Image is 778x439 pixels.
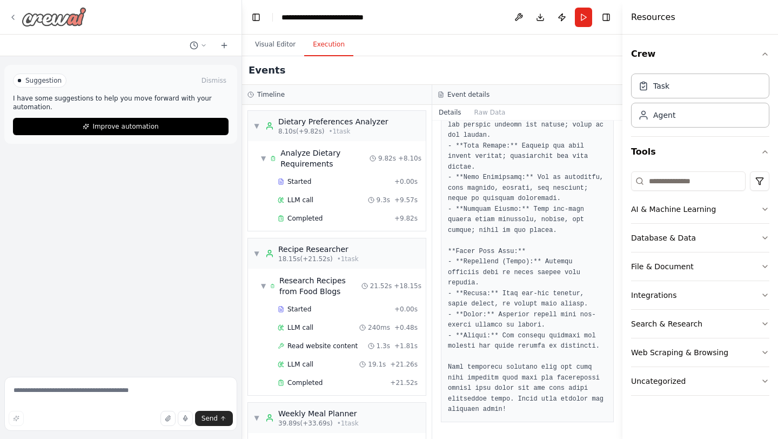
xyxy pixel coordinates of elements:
span: ▼ [253,122,260,130]
span: + 18.15s [394,282,421,290]
span: 240ms [368,323,390,332]
button: Click to speak your automation idea [178,411,193,426]
button: Search & Research [631,310,769,338]
button: Hide right sidebar [599,10,614,25]
span: LLM call [287,196,313,204]
button: Hide left sidebar [249,10,264,25]
div: AI & Machine Learning [631,204,716,215]
span: LLM call [287,360,313,369]
span: Send [202,414,218,423]
span: • 1 task [337,419,359,428]
span: Research Recipes from Food Blogs [279,275,361,297]
button: Details [432,105,468,120]
button: Execution [304,34,353,56]
span: 18.15s (+21.52s) [278,255,333,263]
span: 1.3s [377,342,390,350]
button: Raw Data [468,105,512,120]
span: 9.82s [378,154,396,163]
span: ▼ [253,414,260,422]
button: AI & Machine Learning [631,195,769,223]
button: Upload files [160,411,176,426]
div: Database & Data [631,232,696,243]
span: 9.3s [377,196,390,204]
span: 19.1s [368,360,386,369]
span: Analyze Dietary Requirements [280,148,370,169]
span: 21.52s [370,282,392,290]
span: • 1 task [328,127,350,136]
div: Tools [631,167,769,404]
span: + 9.57s [394,196,418,204]
span: ▼ [253,249,260,258]
div: Crew [631,69,769,136]
span: Completed [287,378,323,387]
h2: Events [249,63,285,78]
span: + 0.00s [394,177,418,186]
div: Recipe Researcher [278,244,359,255]
span: Started [287,177,311,186]
span: Suggestion [25,76,62,85]
img: Logo [22,7,86,26]
div: Integrations [631,290,676,301]
button: Tools [631,137,769,167]
span: Completed [287,214,323,223]
button: Database & Data [631,224,769,252]
h4: Resources [631,11,675,24]
button: Uncategorized [631,367,769,395]
h3: Timeline [257,90,285,99]
span: + 21.52s [390,378,418,387]
button: Dismiss [199,75,229,86]
span: 8.10s (+9.82s) [278,127,324,136]
span: Read website content [287,342,358,350]
div: Uncategorized [631,376,686,387]
div: Weekly Meal Planner [278,408,359,419]
span: 39.89s (+33.69s) [278,419,333,428]
h3: Event details [447,90,489,99]
span: + 0.48s [394,323,418,332]
nav: breadcrumb [281,12,394,23]
button: Send [195,411,233,426]
span: + 0.00s [394,305,418,314]
span: + 9.82s [394,214,418,223]
span: + 8.10s [398,154,421,163]
div: Agent [653,110,675,121]
div: Web Scraping & Browsing [631,347,728,358]
span: + 21.26s [390,360,418,369]
span: ▼ [261,154,266,163]
button: Crew [631,39,769,69]
div: File & Document [631,261,694,272]
button: File & Document [631,252,769,281]
button: Improve this prompt [9,411,24,426]
p: I have some suggestions to help you move forward with your automation. [13,94,229,111]
div: Dietary Preferences Analyzer [278,116,388,127]
span: • 1 task [337,255,359,263]
span: ▼ [261,282,266,290]
button: Improve automation [13,118,229,135]
button: Switch to previous chat [185,39,211,52]
button: Visual Editor [246,34,304,56]
span: LLM call [287,323,313,332]
button: Integrations [631,281,769,309]
span: + 1.81s [394,342,418,350]
button: Start a new chat [216,39,233,52]
span: Started [287,305,311,314]
span: Improve automation [92,122,158,131]
button: Web Scraping & Browsing [631,338,769,367]
div: Search & Research [631,318,702,329]
div: Task [653,81,669,91]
